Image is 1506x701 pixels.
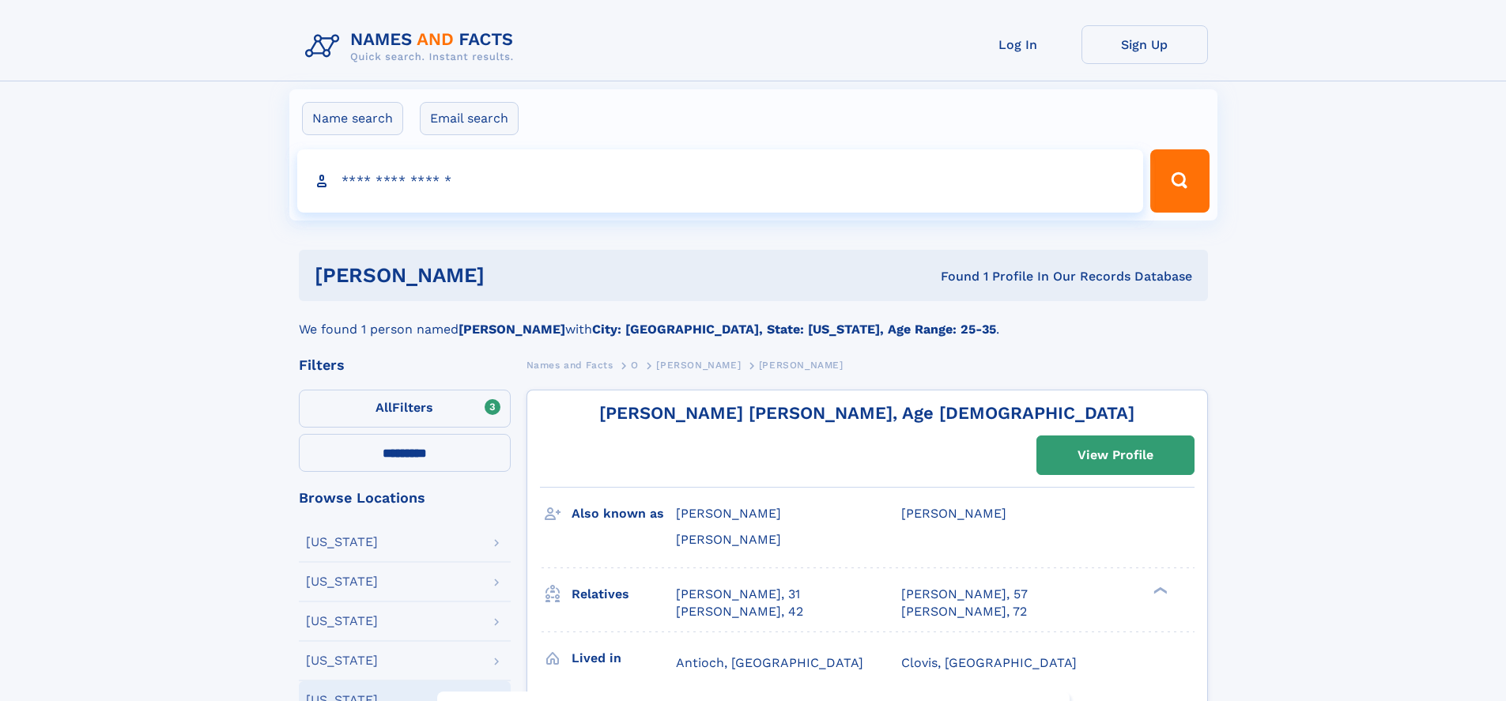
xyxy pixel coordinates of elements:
span: [PERSON_NAME] [676,506,781,521]
a: O [631,355,639,375]
label: Email search [420,102,519,135]
span: [PERSON_NAME] [901,506,1006,521]
span: Antioch, [GEOGRAPHIC_DATA] [676,655,863,670]
div: Found 1 Profile In Our Records Database [712,268,1192,285]
div: Browse Locations [299,491,511,505]
div: Filters [299,358,511,372]
a: [PERSON_NAME], 57 [901,586,1028,603]
a: Names and Facts [527,355,613,375]
img: Logo Names and Facts [299,25,527,68]
a: [PERSON_NAME], 42 [676,603,803,620]
label: Filters [299,390,511,428]
span: Clovis, [GEOGRAPHIC_DATA] [901,655,1077,670]
h3: Relatives [572,581,676,608]
div: [US_STATE] [306,536,378,548]
b: City: [GEOGRAPHIC_DATA], State: [US_STATE], Age Range: 25-35 [592,322,996,337]
span: All [376,400,392,415]
a: Log In [955,25,1081,64]
a: [PERSON_NAME], 72 [901,603,1027,620]
div: [US_STATE] [306,575,378,588]
h3: Also known as [572,500,676,527]
span: O [631,360,639,371]
a: View Profile [1037,436,1194,474]
input: search input [297,149,1144,213]
div: ❯ [1149,585,1168,595]
a: Sign Up [1081,25,1208,64]
b: [PERSON_NAME] [459,322,565,337]
div: [US_STATE] [306,615,378,628]
span: [PERSON_NAME] [759,360,844,371]
div: [US_STATE] [306,654,378,667]
span: [PERSON_NAME] [656,360,741,371]
div: View Profile [1078,437,1153,473]
div: We found 1 person named with . [299,301,1208,339]
a: [PERSON_NAME], 31 [676,586,800,603]
h1: [PERSON_NAME] [315,266,713,285]
a: [PERSON_NAME] [PERSON_NAME], Age [DEMOGRAPHIC_DATA] [599,403,1134,423]
button: Search Button [1150,149,1209,213]
span: [PERSON_NAME] [676,532,781,547]
a: [PERSON_NAME] [656,355,741,375]
h3: Lived in [572,645,676,672]
label: Name search [302,102,403,135]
